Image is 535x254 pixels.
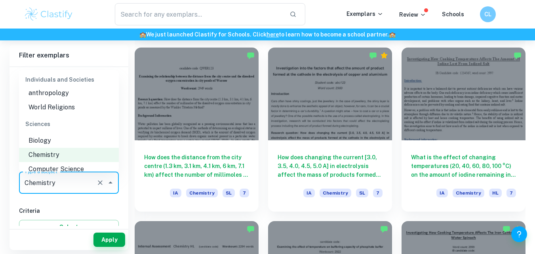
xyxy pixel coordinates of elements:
[503,225,510,233] img: Marked
[514,225,522,233] div: Premium
[247,225,255,233] img: Marked
[480,6,496,22] button: CL
[489,189,502,197] span: HL
[320,189,351,197] span: Chemistry
[442,11,464,17] a: Schools
[223,189,235,197] span: SL
[93,233,125,247] button: Apply
[105,177,116,188] button: Close
[19,100,119,115] li: World Religions
[483,10,492,19] h6: CL
[436,189,448,197] span: IA
[76,67,97,86] button: College
[144,153,249,179] h6: How does the distance from the city centre (1.3 km, 3.1 km, 4.1 km, 6 km, 7.1 km) affect the numb...
[10,44,128,67] h6: Filter exemplars
[19,70,119,89] div: Individuals and Societies
[380,52,388,59] div: Premium
[389,31,396,38] span: 🏫
[303,189,315,197] span: IA
[411,153,516,179] h6: What is the effect of changing temperatures (20, 40, 60, 80, 100 °C) on the amount of iodine rema...
[19,134,119,148] li: Biology
[139,31,146,38] span: 🏫
[41,67,60,86] button: IB
[356,189,368,197] span: SL
[347,10,383,18] p: Exemplars
[115,3,284,25] input: Search for any exemplars...
[19,206,119,215] h6: Criteria
[278,153,383,179] h6: How does changing the current [3.0, 3.5, 4.0, 4.5, 5.0 A] in electrolysis affect the mass of prod...
[506,189,516,197] span: 7
[240,189,249,197] span: 7
[267,31,279,38] a: here
[514,52,522,59] img: Marked
[170,189,181,197] span: IA
[2,30,533,39] h6: We just launched Clastify for Schools. Click to learn how to become a school partner.
[453,189,484,197] span: Chemistry
[268,48,392,212] a: How does changing the current [3.0, 3.5, 4.0, 4.5, 5.0 A] in electrolysis affect the mass of prod...
[95,177,106,188] button: Clear
[24,6,74,22] img: Clastify logo
[247,52,255,59] img: Marked
[19,220,119,234] button: Select
[399,10,426,19] p: Review
[186,189,218,197] span: Chemistry
[373,189,383,197] span: 7
[41,67,97,86] div: Filter type choice
[19,148,119,162] li: Chemistry
[19,115,119,134] div: Sciences
[19,162,119,176] li: Computer Science
[380,225,388,233] img: Marked
[135,48,259,212] a: How does the distance from the city centre (1.3 km, 3.1 km, 4.1 km, 6 km, 7.1 km) affect the numb...
[402,48,525,212] a: What is the effect of changing temperatures (20, 40, 60, 80, 100 °C) on the amount of iodine rema...
[511,226,527,242] button: Help and Feedback
[369,52,377,59] img: Marked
